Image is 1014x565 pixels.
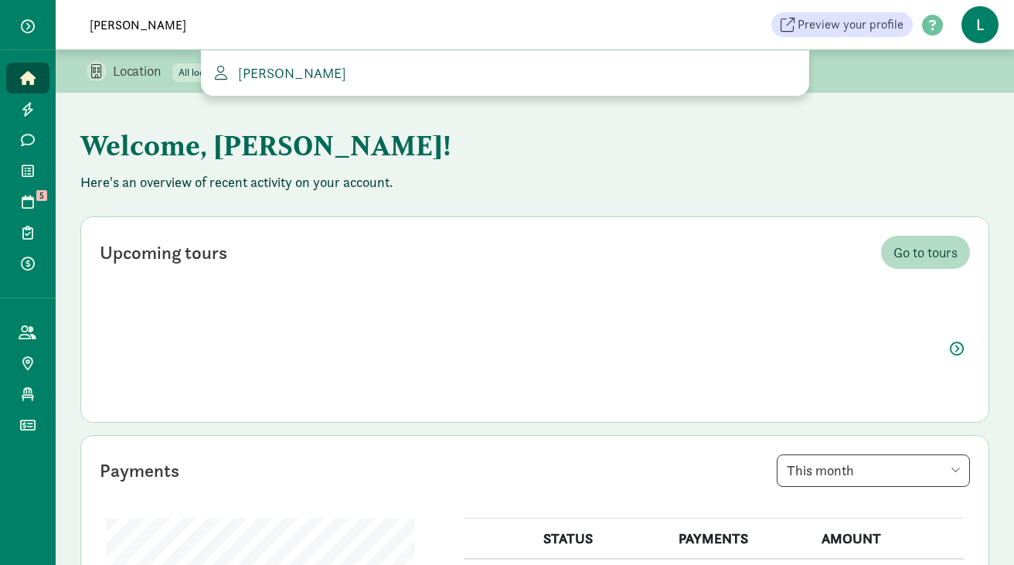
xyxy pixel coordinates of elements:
a: 5 [6,186,49,217]
div: Payments [100,457,179,485]
a: Go to tours [881,236,970,269]
a: Preview your profile [771,12,913,37]
div: Upcoming tours [100,239,227,267]
span: [PERSON_NAME] [232,64,346,82]
h1: Welcome, [PERSON_NAME]! [80,117,846,173]
span: L [961,6,999,43]
input: Search for a family, child or location [80,9,514,40]
p: Here's an overview of recent activity on your account. [80,173,989,192]
th: AMOUNT [812,519,964,560]
iframe: Chat Widget [937,491,1014,565]
span: Preview your profile [798,15,903,34]
span: 5 [36,190,47,201]
th: PAYMENTS [669,519,812,560]
a: [PERSON_NAME] [213,63,797,83]
p: Location [113,62,172,80]
span: Go to tours [893,242,958,263]
th: STATUS [534,519,669,560]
